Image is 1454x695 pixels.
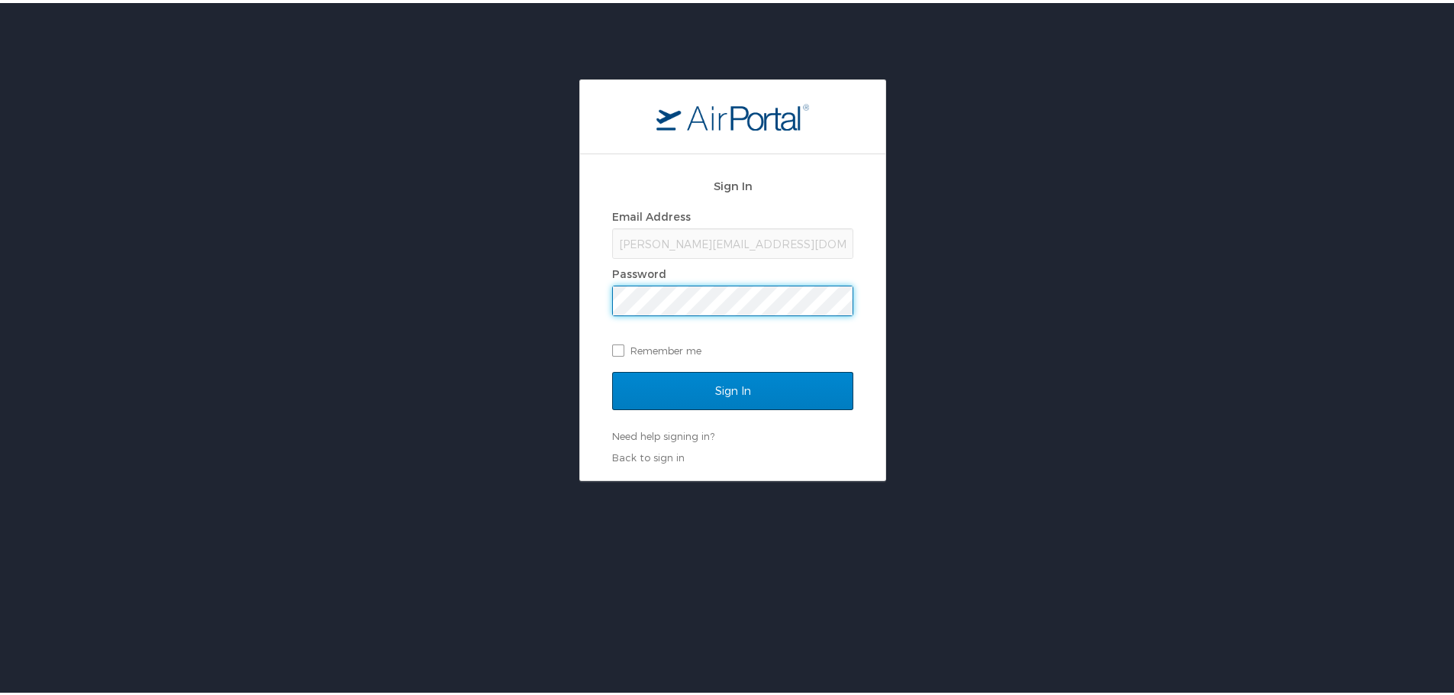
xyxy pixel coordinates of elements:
[612,207,691,220] label: Email Address
[612,427,714,439] a: Need help signing in?
[612,448,685,461] a: Back to sign in
[612,336,853,359] label: Remember me
[612,174,853,192] h2: Sign In
[612,369,853,407] input: Sign In
[656,100,809,128] img: logo
[612,264,666,277] label: Password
